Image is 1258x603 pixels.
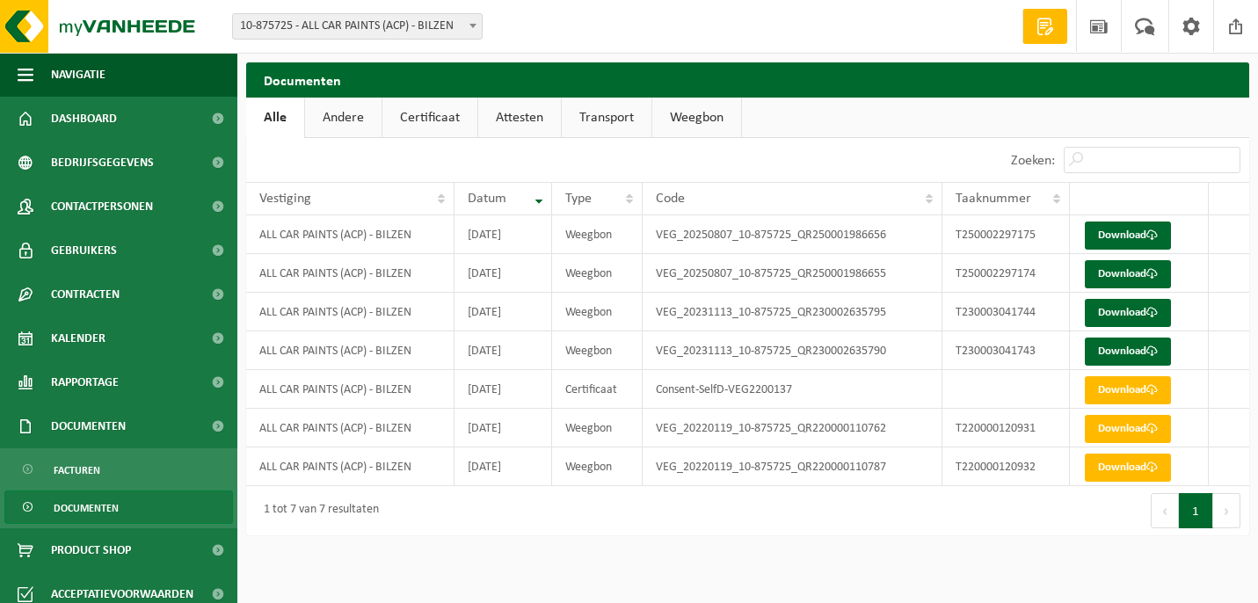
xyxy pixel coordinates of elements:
[54,491,119,525] span: Documenten
[246,98,304,138] a: Alle
[552,447,643,486] td: Weegbon
[956,192,1031,206] span: Taaknummer
[1085,299,1171,327] a: Download
[454,447,552,486] td: [DATE]
[1085,222,1171,250] a: Download
[643,254,942,293] td: VEG_20250807_10-875725_QR250001986655
[51,528,131,572] span: Product Shop
[565,192,592,206] span: Type
[246,409,454,447] td: ALL CAR PAINTS (ACP) - BILZEN
[552,370,643,409] td: Certificaat
[454,331,552,370] td: [DATE]
[51,229,117,272] span: Gebruikers
[454,293,552,331] td: [DATE]
[246,370,454,409] td: ALL CAR PAINTS (ACP) - BILZEN
[246,215,454,254] td: ALL CAR PAINTS (ACP) - BILZEN
[942,254,1071,293] td: T250002297174
[454,370,552,409] td: [DATE]
[246,293,454,331] td: ALL CAR PAINTS (ACP) - BILZEN
[51,53,105,97] span: Navigatie
[255,495,379,527] div: 1 tot 7 van 7 resultaten
[643,293,942,331] td: VEG_20231113_10-875725_QR230002635795
[54,454,100,487] span: Facturen
[468,192,506,206] span: Datum
[478,98,561,138] a: Attesten
[652,98,741,138] a: Weegbon
[382,98,477,138] a: Certificaat
[942,331,1071,370] td: T230003041743
[552,215,643,254] td: Weegbon
[232,13,483,40] span: 10-875725 - ALL CAR PAINTS (ACP) - BILZEN
[1179,493,1213,528] button: 1
[1085,454,1171,482] a: Download
[51,360,119,404] span: Rapportage
[454,409,552,447] td: [DATE]
[552,254,643,293] td: Weegbon
[1085,338,1171,366] a: Download
[942,447,1071,486] td: T220000120932
[552,409,643,447] td: Weegbon
[562,98,651,138] a: Transport
[51,272,120,316] span: Contracten
[942,409,1071,447] td: T220000120931
[454,254,552,293] td: [DATE]
[1085,415,1171,443] a: Download
[305,98,382,138] a: Andere
[51,97,117,141] span: Dashboard
[1151,493,1179,528] button: Previous
[643,215,942,254] td: VEG_20250807_10-875725_QR250001986656
[4,453,233,486] a: Facturen
[51,316,105,360] span: Kalender
[246,62,1249,97] h2: Documenten
[454,215,552,254] td: [DATE]
[246,447,454,486] td: ALL CAR PAINTS (ACP) - BILZEN
[1011,154,1055,168] label: Zoeken:
[643,447,942,486] td: VEG_20220119_10-875725_QR220000110787
[1085,260,1171,288] a: Download
[246,331,454,370] td: ALL CAR PAINTS (ACP) - BILZEN
[942,215,1071,254] td: T250002297175
[552,293,643,331] td: Weegbon
[643,331,942,370] td: VEG_20231113_10-875725_QR230002635790
[51,404,126,448] span: Documenten
[259,192,311,206] span: Vestiging
[552,331,643,370] td: Weegbon
[51,141,154,185] span: Bedrijfsgegevens
[942,293,1071,331] td: T230003041744
[643,409,942,447] td: VEG_20220119_10-875725_QR220000110762
[51,185,153,229] span: Contactpersonen
[656,192,685,206] span: Code
[4,490,233,524] a: Documenten
[233,14,482,39] span: 10-875725 - ALL CAR PAINTS (ACP) - BILZEN
[1213,493,1240,528] button: Next
[1085,376,1171,404] a: Download
[246,254,454,293] td: ALL CAR PAINTS (ACP) - BILZEN
[643,370,942,409] td: Consent-SelfD-VEG2200137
